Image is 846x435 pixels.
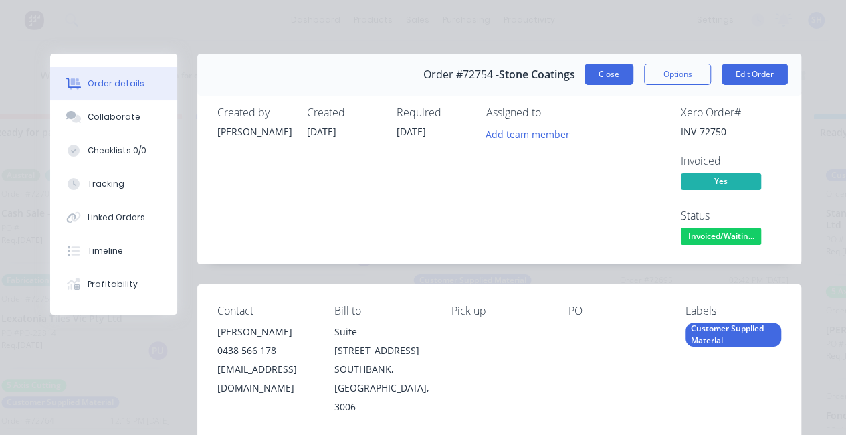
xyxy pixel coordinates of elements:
[50,134,177,167] button: Checklists 0/0
[334,304,430,317] div: Bill to
[685,304,781,317] div: Labels
[88,145,146,157] div: Checklists 0/0
[397,106,470,119] div: Required
[499,68,575,81] span: Stone Coatings
[50,201,177,234] button: Linked Orders
[334,323,430,416] div: Suite [STREET_ADDRESS]SOUTHBANK, [GEOGRAPHIC_DATA], 3006
[479,124,577,143] button: Add team member
[307,125,336,138] span: [DATE]
[88,278,138,290] div: Profitability
[50,268,177,301] button: Profitability
[50,167,177,201] button: Tracking
[217,106,291,119] div: Created by
[681,173,761,190] span: Yes
[50,234,177,268] button: Timeline
[307,106,381,119] div: Created
[681,106,781,119] div: Xero Order #
[88,78,144,90] div: Order details
[685,323,781,347] div: Customer Supplied Material
[217,323,313,341] div: [PERSON_NAME]
[217,341,313,360] div: 0438 566 178
[88,178,124,190] div: Tracking
[217,360,313,398] div: [EMAIL_ADDRESS][DOMAIN_NAME]
[681,155,781,167] div: Invoiced
[681,209,781,222] div: Status
[486,106,620,119] div: Assigned to
[681,228,761,248] button: Invoiced/Waitin...
[88,245,123,257] div: Timeline
[722,64,788,85] button: Edit Order
[334,360,430,416] div: SOUTHBANK, [GEOGRAPHIC_DATA], 3006
[334,323,430,360] div: Suite [STREET_ADDRESS]
[397,125,426,138] span: [DATE]
[644,64,711,85] button: Options
[88,211,145,224] div: Linked Orders
[681,124,781,139] div: INV-72750
[50,67,177,100] button: Order details
[568,304,664,317] div: PO
[217,323,313,398] div: [PERSON_NAME]0438 566 178[EMAIL_ADDRESS][DOMAIN_NAME]
[50,100,177,134] button: Collaborate
[423,68,499,81] span: Order #72754 -
[88,111,140,123] div: Collaborate
[681,228,761,244] span: Invoiced/Waitin...
[486,124,577,143] button: Add team member
[585,64,633,85] button: Close
[217,304,313,317] div: Contact
[451,304,547,317] div: Pick up
[217,124,291,139] div: [PERSON_NAME]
